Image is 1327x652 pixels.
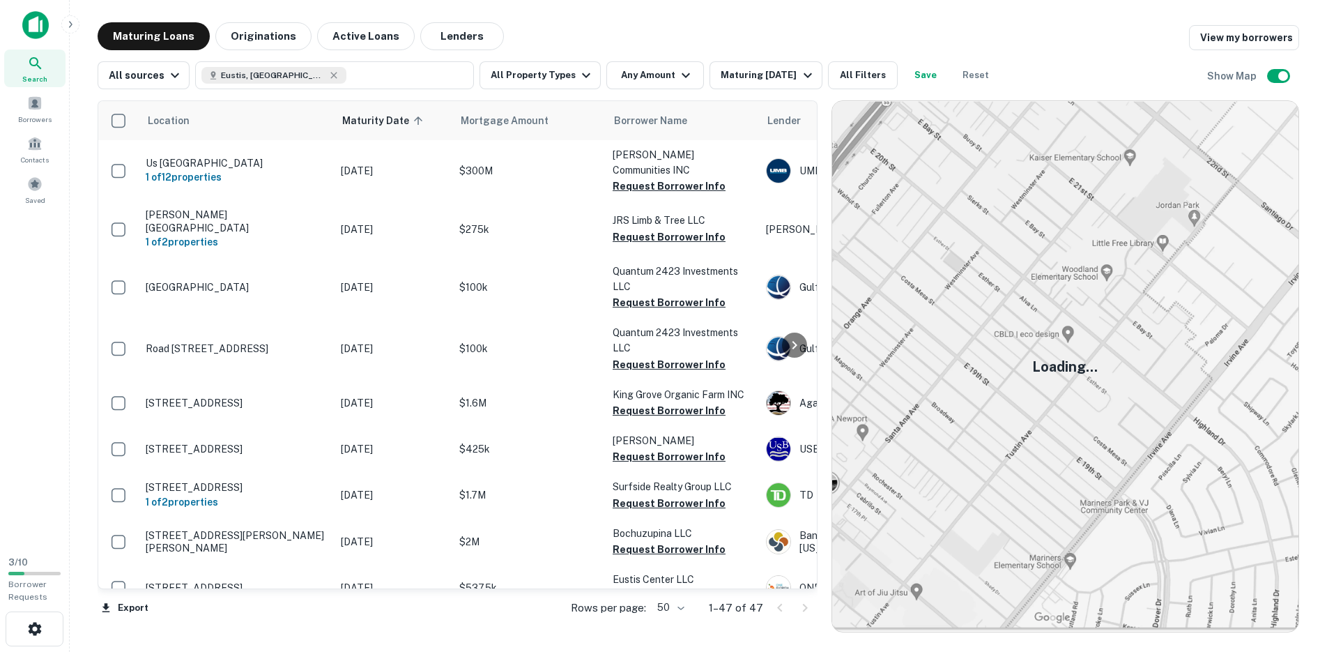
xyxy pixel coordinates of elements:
[613,495,726,512] button: Request Borrower Info
[139,101,334,140] th: Location
[215,22,312,50] button: Originations
[613,572,752,587] p: Eustis Center LLC
[146,494,327,510] h6: 1 of 2 properties
[341,580,445,596] p: [DATE]
[459,163,599,179] p: $300M
[766,575,975,600] div: ONE [US_STATE] Bank
[613,479,752,494] p: Surfside Realty Group LLC
[766,275,975,300] div: Gulf Atlantic Bank
[341,487,445,503] p: [DATE]
[613,587,726,604] button: Request Borrower Info
[613,147,752,178] p: [PERSON_NAME] Communities INC
[766,222,975,237] p: [PERSON_NAME] [PERSON_NAME] Etux
[613,433,752,448] p: [PERSON_NAME]
[766,391,975,416] div: Agamerica
[766,437,975,462] div: USB
[613,448,726,465] button: Request Borrower Info
[832,101,1298,632] img: map-placeholder.webp
[767,530,790,554] img: picture
[146,481,327,494] p: [STREET_ADDRESS]
[767,112,801,129] span: Lender
[146,342,327,355] p: Road [STREET_ADDRESS]
[221,69,325,82] span: Eustis, [GEOGRAPHIC_DATA], [GEOGRAPHIC_DATA]
[1257,540,1327,607] div: Chat Widget
[767,483,790,507] img: picture
[342,112,427,129] span: Maturity Date
[98,61,190,89] button: All sources
[613,325,752,356] p: Quantum 2423 Investments LLC
[614,112,687,129] span: Borrower Name
[195,61,474,89] button: Eustis, [GEOGRAPHIC_DATA], [GEOGRAPHIC_DATA]
[766,158,975,183] div: UMB Bank, National Association
[459,441,599,457] p: $425k
[709,600,763,616] p: 1–47 of 47
[459,222,599,237] p: $275k
[4,90,66,128] a: Borrowers
[18,114,52,125] span: Borrowers
[709,61,822,89] button: Maturing [DATE]
[766,483,975,508] div: TD
[146,582,327,594] p: [STREET_ADDRESS]
[571,600,646,616] p: Rows per page:
[613,213,752,228] p: JRS Limb & Tree LLC
[146,234,327,250] h6: 1 of 2 properties
[146,443,327,455] p: [STREET_ADDRESS]
[452,101,606,140] th: Mortgage Amount
[606,101,759,140] th: Borrower Name
[146,209,327,234] p: [PERSON_NAME][GEOGRAPHIC_DATA]
[317,22,415,50] button: Active Loans
[459,580,599,596] p: $537.5k
[613,178,726,195] button: Request Borrower Info
[721,67,815,84] div: Maturing [DATE]
[146,169,327,185] h6: 1 of 12 properties
[334,101,452,140] th: Maturity Date
[767,437,790,461] img: picture
[767,159,790,183] img: picture
[953,61,998,89] button: Reset
[613,229,726,245] button: Request Borrower Info
[98,22,210,50] button: Maturing Loans
[459,280,599,295] p: $100k
[341,222,445,237] p: [DATE]
[146,529,327,554] p: [STREET_ADDRESS][PERSON_NAME][PERSON_NAME]
[25,195,45,206] span: Saved
[4,171,66,209] a: Saved
[767,391,790,415] img: picture
[420,22,504,50] button: Lenders
[480,61,601,89] button: All Property Types
[613,387,752,402] p: King Grove Organic Farm INC
[1032,356,1098,377] h5: Loading...
[461,112,567,129] span: Mortgage Amount
[341,441,445,457] p: [DATE]
[459,395,599,411] p: $1.6M
[606,61,704,89] button: Any Amount
[21,154,49,165] span: Contacts
[828,61,898,89] button: All Filters
[903,61,948,89] button: Save your search to get updates of matches that match your search criteria.
[613,541,726,558] button: Request Borrower Info
[341,163,445,179] p: [DATE]
[4,50,66,87] a: Search
[1189,25,1299,50] a: View my borrowers
[652,598,686,618] div: 50
[759,101,982,140] th: Lender
[341,341,445,356] p: [DATE]
[22,11,49,39] img: capitalize-icon.png
[146,157,327,169] p: Us [GEOGRAPHIC_DATA]
[146,397,327,409] p: [STREET_ADDRESS]
[146,281,327,294] p: [GEOGRAPHIC_DATA]
[98,598,152,619] button: Export
[459,534,599,549] p: $2M
[613,264,752,294] p: Quantum 2423 Investments LLC
[8,557,28,568] span: 3 / 10
[767,337,790,361] img: gulfatlanticbank.com.png
[1207,68,1259,84] h6: Show Map
[341,534,445,549] p: [DATE]
[459,487,599,503] p: $1.7M
[4,130,66,168] a: Contacts
[766,336,975,361] div: Gulf Atlantic Bank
